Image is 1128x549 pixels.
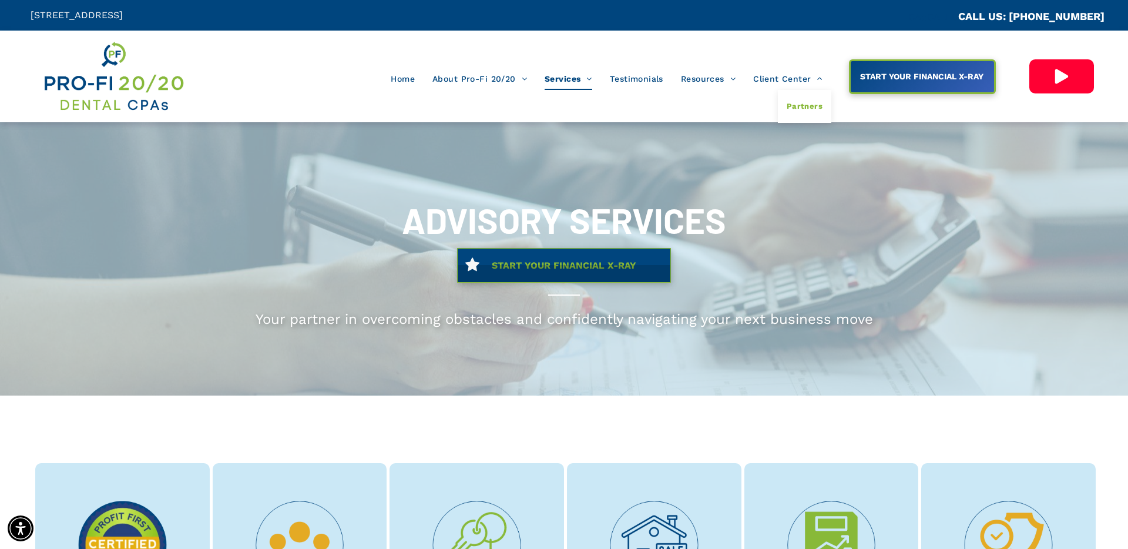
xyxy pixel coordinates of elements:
[744,68,831,90] a: Client Center
[42,39,184,113] img: Get Dental CPA Consulting, Bookkeeping, & Bank Loans
[908,11,958,22] span: CA::CALLC
[849,59,996,94] a: START YOUR FINANCIAL X-RAY
[787,99,822,114] span: Partners
[672,68,744,90] a: Resources
[753,68,822,90] span: Client Center
[8,515,33,541] div: Accessibility Menu
[958,10,1104,22] a: CALL US: [PHONE_NUMBER]
[856,66,988,87] span: START YOUR FINANCIAL X-RAY
[424,68,536,90] a: About Pro-Fi 20/20
[536,68,601,90] a: Services
[778,90,831,123] a: Partners
[402,199,726,241] span: ADVISORY SERVICES
[382,68,424,90] a: Home
[601,68,672,90] a: Testimonials
[256,311,873,327] span: Your partner in overcoming obstacles and confidently navigating your next business move
[457,248,671,283] a: START YOUR FINANCIAL X-RAY
[488,254,640,277] span: START YOUR FINANCIAL X-RAY
[31,9,123,21] span: [STREET_ADDRESS]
